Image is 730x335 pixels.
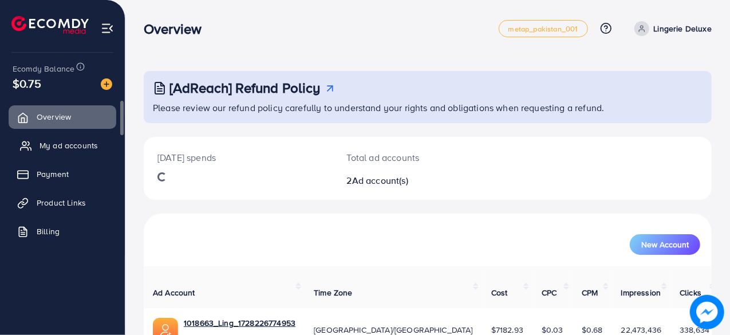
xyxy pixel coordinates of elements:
[491,287,508,298] span: Cost
[9,191,116,214] a: Product Links
[347,151,461,164] p: Total ad accounts
[11,16,89,34] img: logo
[9,163,116,186] a: Payment
[37,168,69,180] span: Payment
[499,20,588,37] a: metap_pakistan_001
[13,75,41,92] span: $0.75
[621,287,661,298] span: Impression
[144,21,211,37] h3: Overview
[184,317,295,329] a: 1018663_Ling_1728226774953
[680,287,701,298] span: Clicks
[654,22,712,36] p: Lingerie Deluxe
[352,174,408,187] span: Ad account(s)
[9,105,116,128] a: Overview
[37,111,71,123] span: Overview
[582,287,598,298] span: CPM
[690,295,724,329] img: image
[542,287,557,298] span: CPC
[630,21,712,36] a: Lingerie Deluxe
[37,226,60,237] span: Billing
[157,151,319,164] p: [DATE] spends
[169,80,321,96] h3: [AdReach] Refund Policy
[37,197,86,208] span: Product Links
[153,287,195,298] span: Ad Account
[13,63,74,74] span: Ecomdy Balance
[40,140,98,151] span: My ad accounts
[314,287,352,298] span: Time Zone
[153,101,705,115] p: Please review our refund policy carefully to understand your rights and obligations when requesti...
[630,234,700,255] button: New Account
[641,241,689,249] span: New Account
[101,78,112,90] img: image
[508,25,578,33] span: metap_pakistan_001
[9,134,116,157] a: My ad accounts
[347,175,461,186] h2: 2
[9,220,116,243] a: Billing
[101,22,114,35] img: menu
